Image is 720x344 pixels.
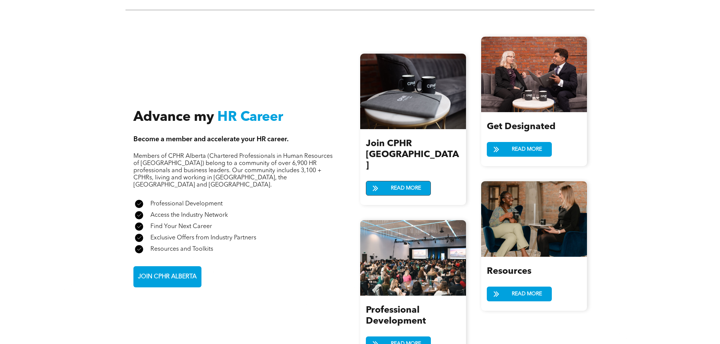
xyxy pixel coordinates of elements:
span: READ MORE [388,181,424,195]
span: Professional Development [150,201,223,207]
span: HR Career [217,111,283,124]
span: Exclusive Offers from Industry Partners [150,235,256,241]
span: Join CPHR [GEOGRAPHIC_DATA] [366,139,459,170]
span: Resources and Toolkits [150,246,213,252]
span: Resources [487,267,531,276]
span: Members of CPHR Alberta (Chartered Professionals in Human Resources of [GEOGRAPHIC_DATA]) belong ... [133,153,333,188]
span: READ MORE [509,142,545,156]
span: Become a member and accelerate your HR career. [133,136,289,143]
a: READ MORE [366,181,431,196]
a: JOIN CPHR ALBERTA [133,266,201,287]
a: READ MORE [487,142,552,157]
span: Get Designated [487,122,556,131]
span: Advance my [133,111,214,124]
a: READ MORE [487,287,552,301]
span: Find Your Next Career [150,224,212,230]
span: JOIN CPHR ALBERTA [135,270,199,284]
span: Access the Industry Network [150,212,228,218]
span: READ MORE [509,287,545,301]
span: Professional Development [366,306,426,326]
